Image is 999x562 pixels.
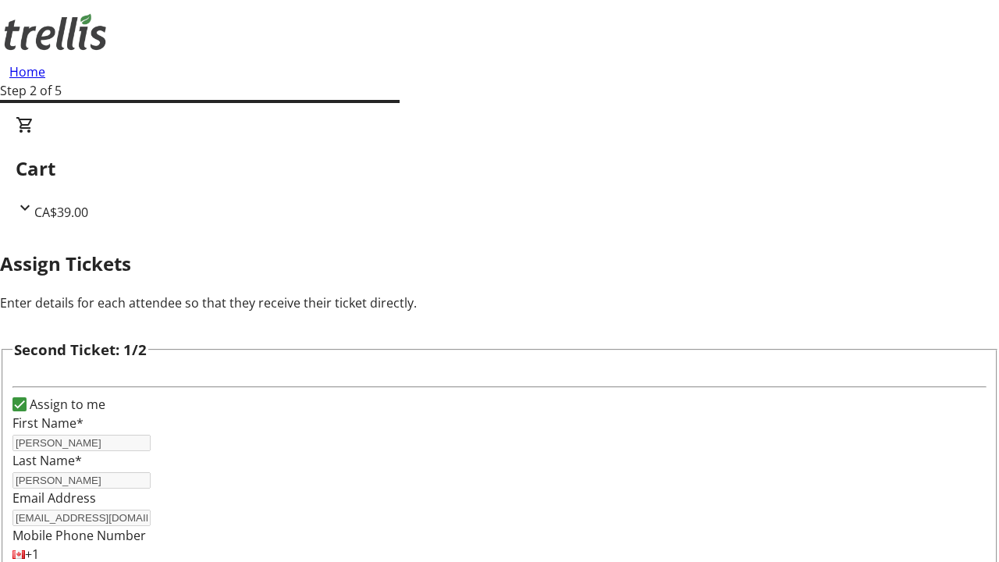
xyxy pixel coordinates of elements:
[16,155,983,183] h2: Cart
[12,489,96,507] label: Email Address
[12,452,82,469] label: Last Name*
[12,527,146,544] label: Mobile Phone Number
[12,414,84,432] label: First Name*
[27,395,105,414] label: Assign to me
[16,116,983,222] div: CartCA$39.00
[34,204,88,221] span: CA$39.00
[14,339,147,361] h3: Second Ticket: 1/2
